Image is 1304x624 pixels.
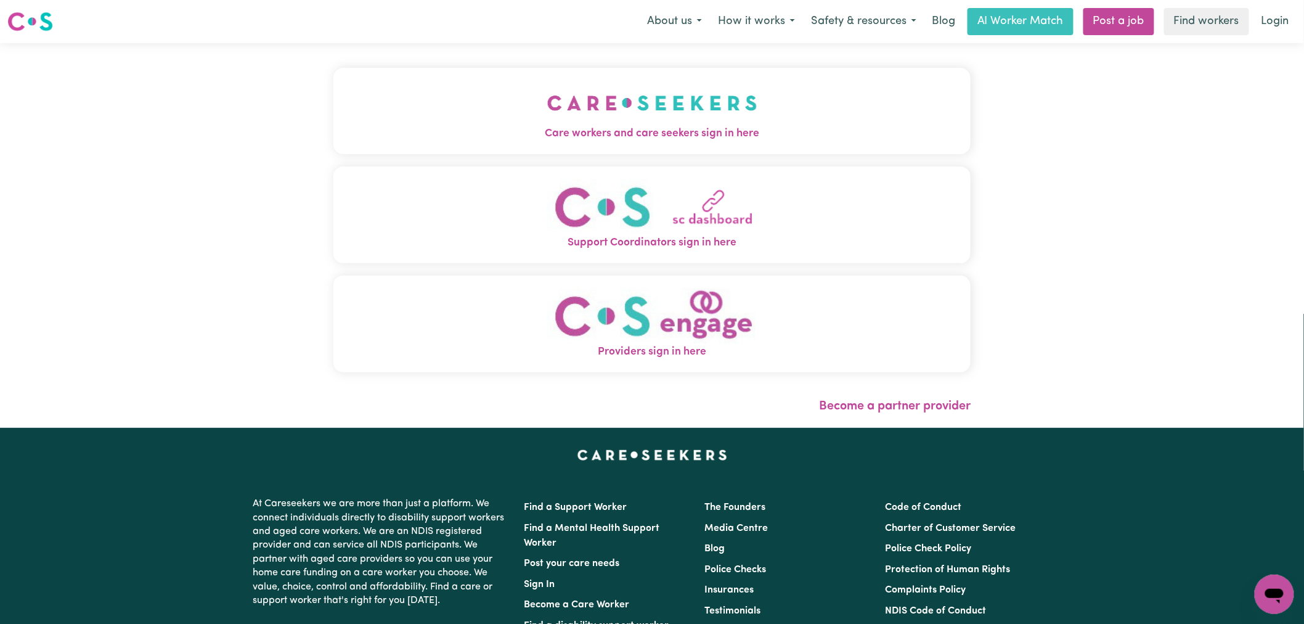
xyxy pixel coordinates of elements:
[7,10,53,33] img: Careseekers logo
[803,9,924,35] button: Safety & resources
[639,9,710,35] button: About us
[886,523,1016,533] a: Charter of Customer Service
[253,492,509,612] p: At Careseekers we are more than just a platform. We connect individuals directly to disability su...
[886,503,962,512] a: Code of Conduct
[1164,8,1249,35] a: Find workers
[819,400,971,413] a: Become a partner provider
[7,7,53,36] a: Careseekers logo
[710,9,803,35] button: How it works
[577,450,727,460] a: Careseekers home page
[704,585,754,595] a: Insurances
[1254,8,1297,35] a: Login
[333,166,971,263] button: Support Coordinators sign in here
[968,8,1074,35] a: AI Worker Match
[704,523,768,533] a: Media Centre
[333,68,971,154] button: Care workers and care seekers sign in here
[524,523,659,548] a: Find a Mental Health Support Worker
[524,580,555,589] a: Sign In
[333,276,971,372] button: Providers sign in here
[704,565,766,575] a: Police Checks
[333,126,971,142] span: Care workers and care seekers sign in here
[524,503,627,512] a: Find a Support Worker
[704,544,725,554] a: Blog
[704,503,765,512] a: The Founders
[886,544,972,554] a: Police Check Policy
[886,565,1011,575] a: Protection of Human Rights
[924,8,963,35] a: Blog
[886,585,966,595] a: Complaints Policy
[1255,575,1294,614] iframe: Button to launch messaging window
[1083,8,1154,35] a: Post a job
[704,606,760,616] a: Testimonials
[333,235,971,251] span: Support Coordinators sign in here
[333,344,971,360] span: Providers sign in here
[524,600,629,610] a: Become a Care Worker
[886,606,987,616] a: NDIS Code of Conduct
[524,559,619,569] a: Post your care needs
